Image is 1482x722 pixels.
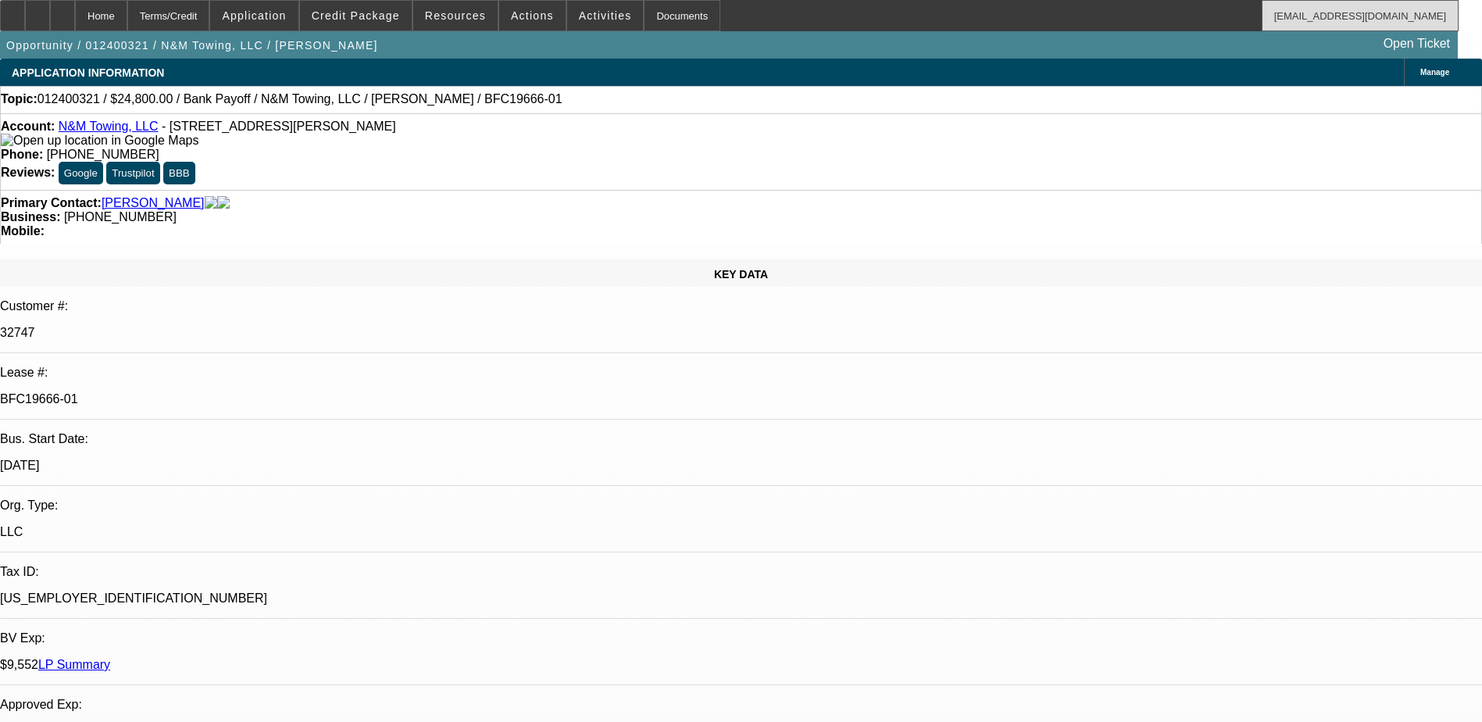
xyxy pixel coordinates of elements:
a: LP Summary [38,658,110,671]
span: Opportunity / 012400321 / N&M Towing, LLC / [PERSON_NAME] [6,39,378,52]
button: Credit Package [300,1,412,30]
button: Trustpilot [106,162,159,184]
img: facebook-icon.png [205,196,217,210]
button: Resources [413,1,498,30]
a: N&M Towing, LLC [59,120,159,133]
span: KEY DATA [714,268,768,281]
span: Credit Package [312,9,400,22]
button: Application [210,1,298,30]
button: Google [59,162,103,184]
button: BBB [163,162,195,184]
strong: Phone: [1,148,43,161]
span: 012400321 / $24,800.00 / Bank Payoff / N&M Towing, LLC / [PERSON_NAME] / BFC19666-01 [37,92,562,106]
strong: Primary Contact: [1,196,102,210]
button: Activities [567,1,644,30]
span: [PHONE_NUMBER] [64,210,177,223]
span: Manage [1420,68,1449,77]
a: Open Ticket [1377,30,1456,57]
span: Application [222,9,286,22]
a: View Google Maps [1,134,198,147]
span: Activities [579,9,632,22]
strong: Account: [1,120,55,133]
span: Resources [425,9,486,22]
strong: Reviews: [1,166,55,179]
span: [PHONE_NUMBER] [47,148,159,161]
strong: Business: [1,210,60,223]
strong: Mobile: [1,224,45,238]
img: Open up location in Google Maps [1,134,198,148]
span: - [STREET_ADDRESS][PERSON_NAME] [162,120,396,133]
button: Actions [499,1,566,30]
span: Actions [511,9,554,22]
span: APPLICATION INFORMATION [12,66,164,79]
a: [PERSON_NAME] [102,196,205,210]
img: linkedin-icon.png [217,196,230,210]
strong: Topic: [1,92,37,106]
